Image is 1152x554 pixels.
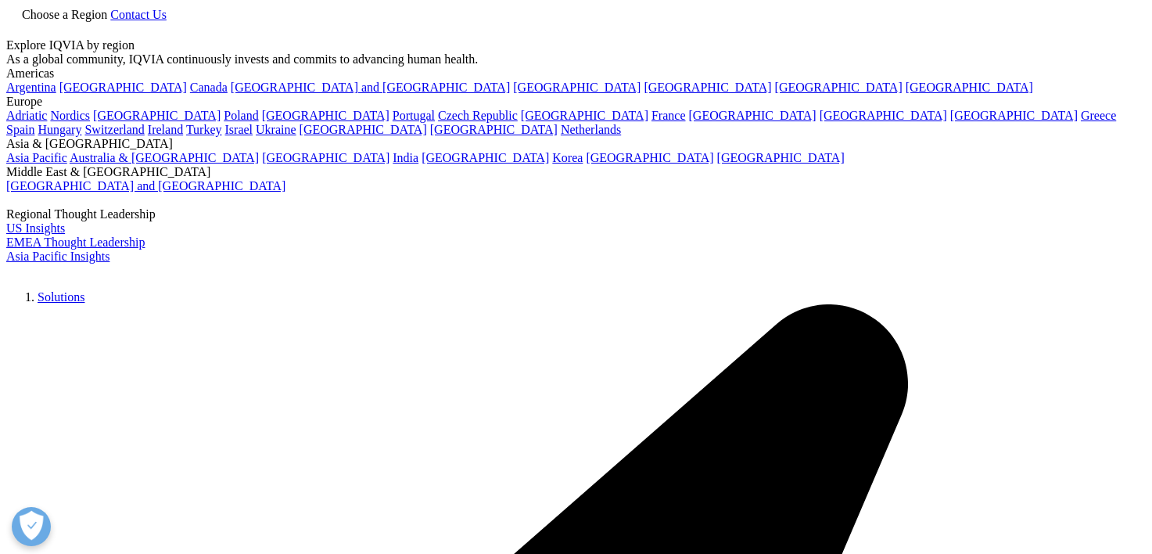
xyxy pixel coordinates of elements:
a: Israel [225,123,253,136]
a: Australia & [GEOGRAPHIC_DATA] [70,151,259,164]
a: Korea [552,151,583,164]
div: Asia & [GEOGRAPHIC_DATA] [6,137,1146,151]
a: [GEOGRAPHIC_DATA] and [GEOGRAPHIC_DATA] [6,179,285,192]
a: [GEOGRAPHIC_DATA] [513,81,641,94]
a: [GEOGRAPHIC_DATA] [422,151,549,164]
a: Czech Republic [438,109,518,122]
a: Nordics [50,109,90,122]
a: Ukraine [256,123,296,136]
a: Turkey [186,123,222,136]
a: [GEOGRAPHIC_DATA] [521,109,648,122]
a: Spain [6,123,34,136]
a: EMEA Thought Leadership [6,236,145,249]
a: US Insights [6,221,65,235]
a: Asia Pacific Insights [6,250,109,263]
a: [GEOGRAPHIC_DATA] [300,123,427,136]
a: Adriatic [6,109,47,122]
a: [GEOGRAPHIC_DATA] [262,151,389,164]
a: [GEOGRAPHIC_DATA] [906,81,1033,94]
div: Europe [6,95,1146,109]
a: [GEOGRAPHIC_DATA] [93,109,221,122]
a: [GEOGRAPHIC_DATA] [775,81,903,94]
a: Greece [1081,109,1116,122]
a: [GEOGRAPHIC_DATA] [430,123,558,136]
a: [GEOGRAPHIC_DATA] and [GEOGRAPHIC_DATA] [231,81,510,94]
a: India [393,151,418,164]
a: [GEOGRAPHIC_DATA] [586,151,713,164]
a: [GEOGRAPHIC_DATA] [689,109,816,122]
span: Choose a Region [22,8,107,21]
a: [GEOGRAPHIC_DATA] [59,81,187,94]
button: 優先設定センターを開く [12,507,51,546]
a: Solutions [38,290,84,304]
div: As a global community, IQVIA continuously invests and commits to advancing human health. [6,52,1146,67]
div: Explore IQVIA by region [6,38,1146,52]
a: Poland [224,109,258,122]
a: Hungary [38,123,81,136]
a: [GEOGRAPHIC_DATA] [717,151,845,164]
a: Switzerland [84,123,144,136]
a: Asia Pacific [6,151,67,164]
a: Portugal [393,109,435,122]
a: Canada [190,81,228,94]
a: Netherlands [561,123,621,136]
a: [GEOGRAPHIC_DATA] [820,109,947,122]
a: [GEOGRAPHIC_DATA] [950,109,1078,122]
div: Regional Thought Leadership [6,207,1146,221]
a: [GEOGRAPHIC_DATA] [644,81,771,94]
div: Middle East & [GEOGRAPHIC_DATA] [6,165,1146,179]
a: [GEOGRAPHIC_DATA] [262,109,389,122]
a: Argentina [6,81,56,94]
div: Americas [6,67,1146,81]
a: Ireland [148,123,183,136]
a: France [651,109,686,122]
a: Contact Us [110,8,167,21]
